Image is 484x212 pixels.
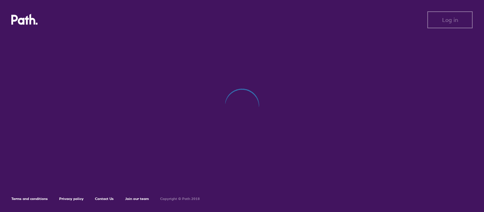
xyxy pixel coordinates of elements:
[95,196,114,201] a: Contact Us
[427,11,473,28] button: Log in
[442,17,458,23] span: Log in
[160,197,200,201] h6: Copyright © Path 2018
[59,196,84,201] a: Privacy policy
[125,196,149,201] a: Join our team
[11,196,48,201] a: Terms and conditions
